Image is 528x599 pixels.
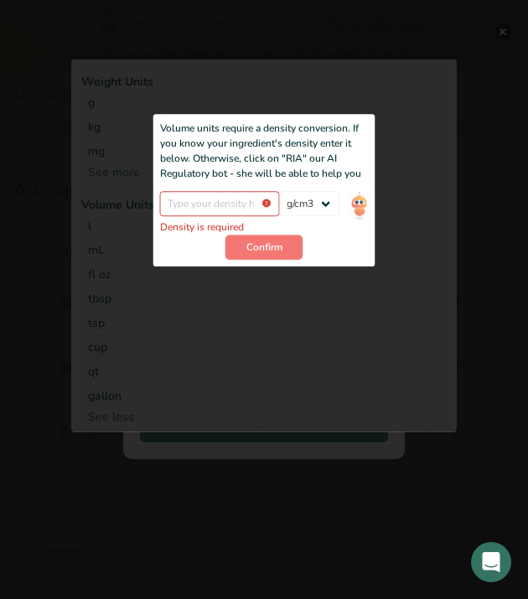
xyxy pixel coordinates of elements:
[471,542,511,582] div: Open Intercom Messenger
[160,219,280,235] p: Density is required
[160,121,369,181] div: Volume units require a density conversion. If you know your ingredient's density enter it below. ...
[160,191,280,216] input: Type your density here
[349,191,368,220] img: ai-bot.1dcbe71.gif
[246,240,282,255] span: Confirm
[225,235,303,260] button: Confirm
